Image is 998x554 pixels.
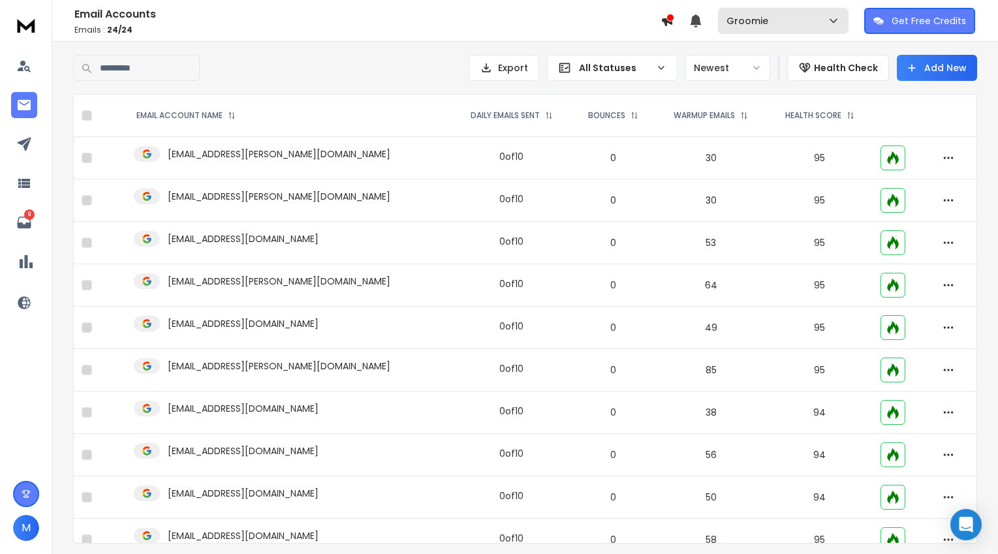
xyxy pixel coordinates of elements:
p: [EMAIL_ADDRESS][DOMAIN_NAME] [168,402,319,415]
p: 0 [580,533,647,546]
td: 95 [767,179,873,222]
p: [EMAIL_ADDRESS][PERSON_NAME][DOMAIN_NAME] [168,360,390,373]
td: 64 [655,264,767,307]
td: 30 [655,137,767,179]
p: 0 [580,321,647,334]
td: 95 [767,222,873,264]
button: Get Free Credits [864,8,975,34]
button: Newest [685,55,770,81]
div: 0 of 10 [499,362,523,375]
p: Emails : [74,25,661,35]
p: 0 [580,363,647,377]
td: 95 [767,264,873,307]
p: Groomie [726,14,773,27]
p: 0 [580,406,647,419]
td: 38 [655,392,767,434]
p: Health Check [814,61,878,74]
p: 0 [580,448,647,461]
td: 94 [767,392,873,434]
p: [EMAIL_ADDRESS][DOMAIN_NAME] [168,317,319,330]
td: 94 [767,476,873,519]
p: 0 [580,151,647,164]
p: [EMAIL_ADDRESS][DOMAIN_NAME] [168,444,319,457]
div: 0 of 10 [499,447,523,460]
div: 0 of 10 [499,277,523,290]
p: HEALTH SCORE [785,110,841,121]
button: Add New [897,55,977,81]
td: 30 [655,179,767,222]
p: [EMAIL_ADDRESS][PERSON_NAME][DOMAIN_NAME] [168,147,390,161]
div: Open Intercom Messenger [950,509,982,540]
div: 0 of 10 [499,489,523,502]
p: 0 [580,279,647,292]
span: 24 / 24 [107,24,133,35]
button: M [13,515,39,541]
td: 95 [767,137,873,179]
p: 0 [580,194,647,207]
p: BOUNCES [588,110,625,121]
td: 94 [767,434,873,476]
img: logo [13,13,39,37]
td: 95 [767,307,873,349]
h1: Email Accounts [74,7,661,22]
p: 0 [580,491,647,504]
div: 0 of 10 [499,532,523,545]
div: 0 of 10 [499,235,523,248]
a: 9 [11,209,37,236]
div: 0 of 10 [499,320,523,333]
td: 95 [767,349,873,392]
p: [EMAIL_ADDRESS][DOMAIN_NAME] [168,232,319,245]
td: 49 [655,307,767,349]
p: 9 [24,209,35,220]
td: 50 [655,476,767,519]
p: Get Free Credits [892,14,966,27]
p: [EMAIL_ADDRESS][PERSON_NAME][DOMAIN_NAME] [168,190,390,203]
p: [EMAIL_ADDRESS][DOMAIN_NAME] [168,529,319,542]
p: 0 [580,236,647,249]
p: All Statuses [579,61,651,74]
td: 53 [655,222,767,264]
p: [EMAIL_ADDRESS][DOMAIN_NAME] [168,487,319,500]
div: 0 of 10 [499,150,523,163]
td: 56 [655,434,767,476]
p: DAILY EMAILS SENT [471,110,540,121]
div: EMAIL ACCOUNT NAME [136,110,236,121]
button: Export [469,55,539,81]
div: 0 of 10 [499,405,523,418]
p: WARMUP EMAILS [674,110,735,121]
button: Health Check [787,55,889,81]
p: [EMAIL_ADDRESS][PERSON_NAME][DOMAIN_NAME] [168,275,390,288]
td: 85 [655,349,767,392]
div: 0 of 10 [499,192,523,206]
